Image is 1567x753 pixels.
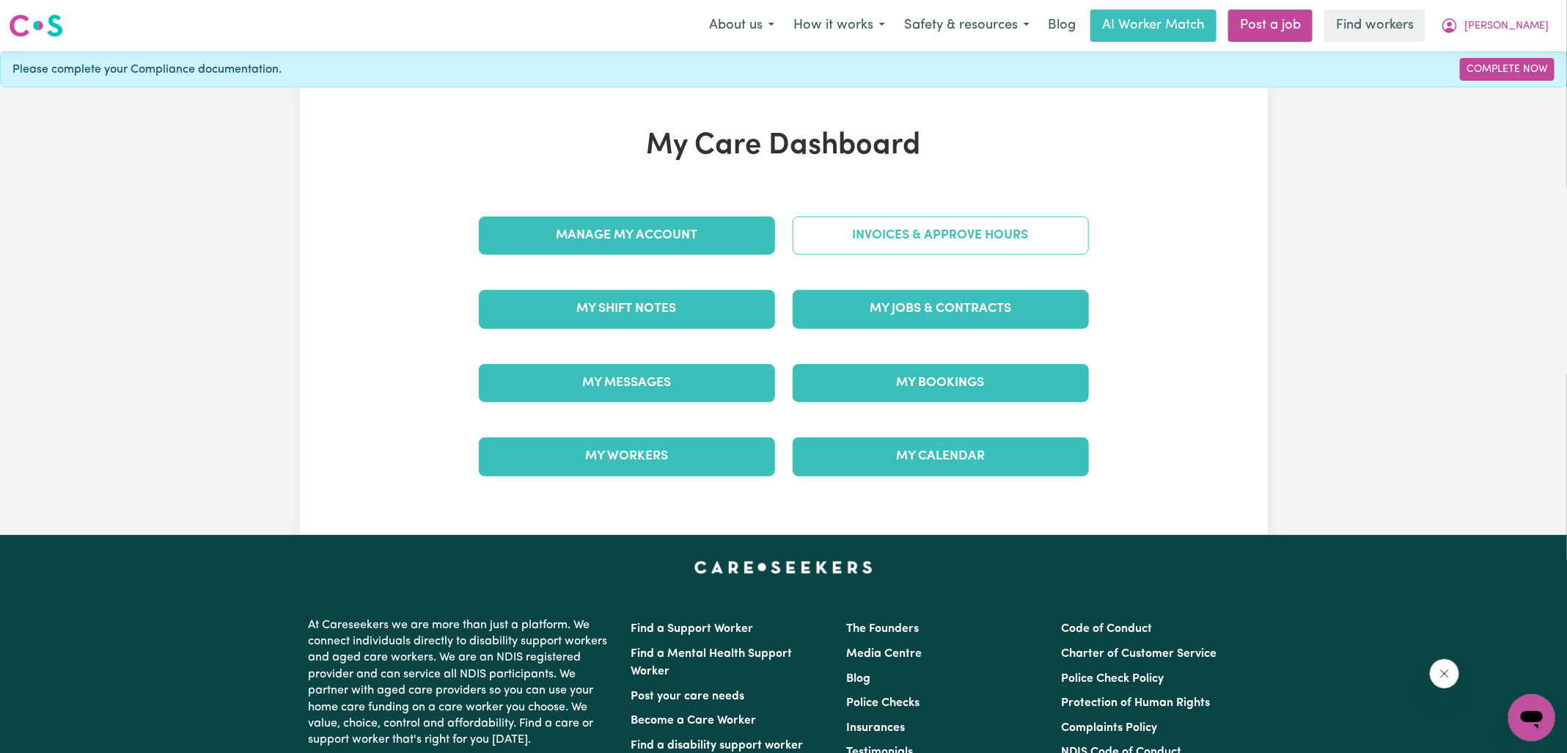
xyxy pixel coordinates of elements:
[479,364,775,402] a: My Messages
[846,648,922,660] a: Media Centre
[9,10,89,22] span: Need any help?
[1061,673,1164,685] a: Police Check Policy
[1039,10,1085,42] a: Blog
[1430,659,1459,688] iframe: Close message
[479,437,775,476] a: My Workers
[12,61,282,79] span: Please complete your Compliance documentation.
[631,691,745,702] a: Post your care needs
[700,10,784,41] button: About us
[1061,648,1216,660] a: Charter of Customer Service
[846,697,920,709] a: Police Checks
[479,217,775,255] a: Manage My Account
[793,290,1089,328] a: My Jobs & Contracts
[479,290,775,328] a: My Shift Notes
[1460,58,1555,81] a: Complete Now
[1061,697,1210,709] a: Protection of Human Rights
[846,673,870,685] a: Blog
[846,623,919,635] a: The Founders
[470,128,1098,164] h1: My Care Dashboard
[631,623,754,635] a: Find a Support Worker
[1464,18,1549,34] span: [PERSON_NAME]
[1228,10,1313,42] a: Post a job
[694,561,873,573] a: Careseekers home page
[631,740,804,752] a: Find a disability support worker
[9,9,63,43] a: Careseekers logo
[846,722,905,734] a: Insurances
[793,364,1089,402] a: My Bookings
[1090,10,1216,42] a: AI Worker Match
[1324,10,1425,42] a: Find workers
[784,10,895,41] button: How it works
[1431,10,1558,41] button: My Account
[631,715,757,727] a: Become a Care Worker
[793,217,1089,255] a: Invoices & Approve Hours
[1061,722,1157,734] a: Complaints Policy
[1508,694,1555,741] iframe: Button to launch messaging window
[1061,623,1152,635] a: Code of Conduct
[9,12,63,39] img: Careseekers logo
[895,10,1039,41] button: Safety & resources
[631,648,793,677] a: Find a Mental Health Support Worker
[793,437,1089,476] a: My Calendar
